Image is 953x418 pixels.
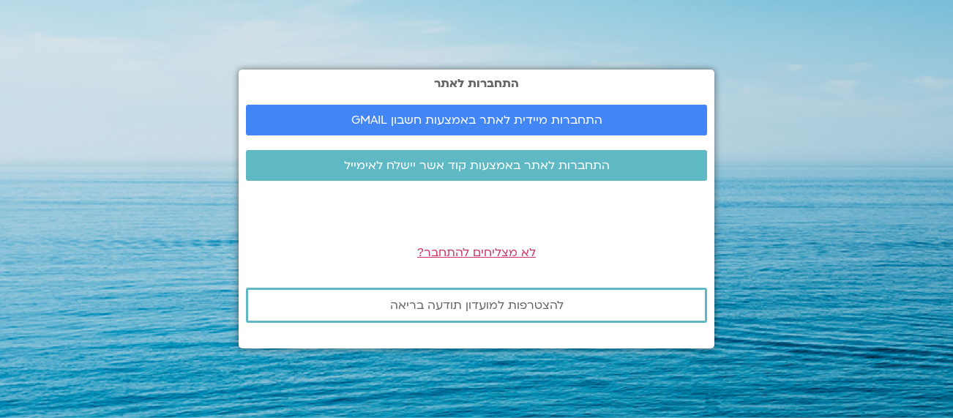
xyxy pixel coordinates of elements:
[390,299,564,312] span: להצטרפות למועדון תודעה בריאה
[417,245,536,261] a: לא מצליחים להתחבר?
[246,77,707,90] h2: התחברות לאתר
[344,159,610,172] span: התחברות לאתר באמצעות קוד אשר יישלח לאימייל
[246,288,707,323] a: להצטרפות למועדון תודעה בריאה
[246,105,707,135] a: התחברות מיידית לאתר באמצעות חשבון GMAIL
[246,150,707,181] a: התחברות לאתר באמצעות קוד אשר יישלח לאימייל
[351,113,602,127] span: התחברות מיידית לאתר באמצעות חשבון GMAIL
